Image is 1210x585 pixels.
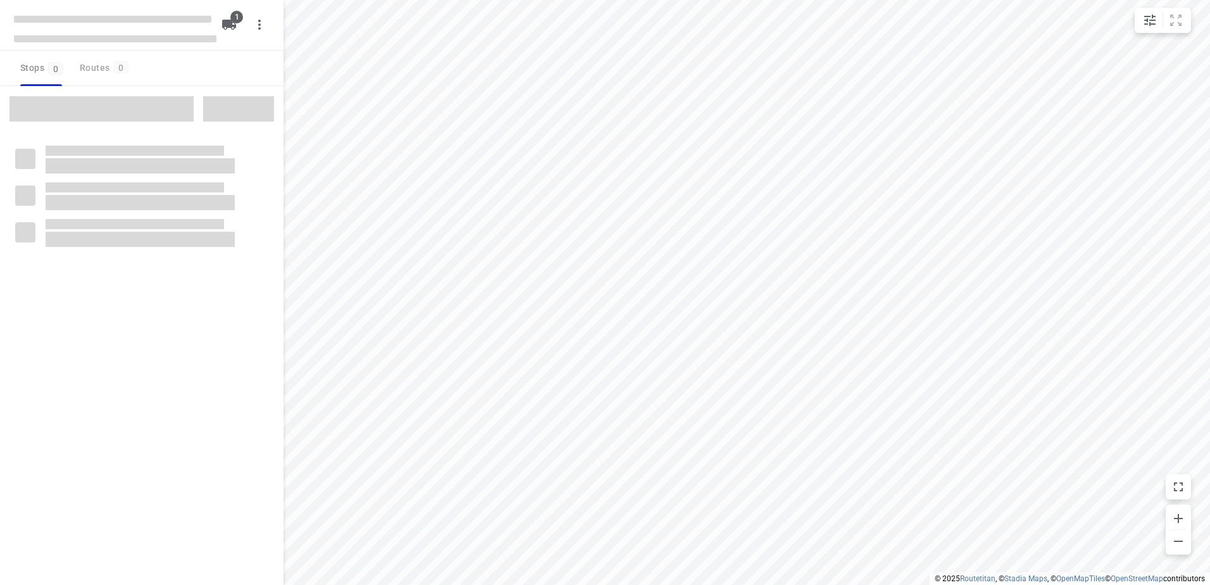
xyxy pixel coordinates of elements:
[1135,8,1191,33] div: small contained button group
[1004,574,1047,583] a: Stadia Maps
[1056,574,1105,583] a: OpenMapTiles
[960,574,995,583] a: Routetitan
[1111,574,1163,583] a: OpenStreetMap
[935,574,1205,583] li: © 2025 , © , © © contributors
[1137,8,1163,33] button: Map settings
